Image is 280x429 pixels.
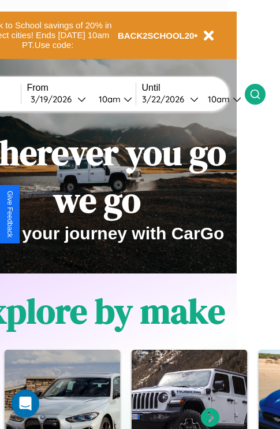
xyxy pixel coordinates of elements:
button: 3/19/2026 [27,93,89,105]
button: 10am [199,93,245,105]
b: BACK2SCHOOL20 [118,31,195,40]
div: Open Intercom Messenger [12,390,39,417]
div: 3 / 19 / 2026 [31,94,77,105]
label: From [27,83,136,93]
button: 10am [89,93,136,105]
div: Give Feedback [6,191,14,238]
div: 3 / 22 / 2026 [142,94,190,105]
label: Until [142,83,245,93]
div: 10am [93,94,124,105]
div: 10am [202,94,233,105]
